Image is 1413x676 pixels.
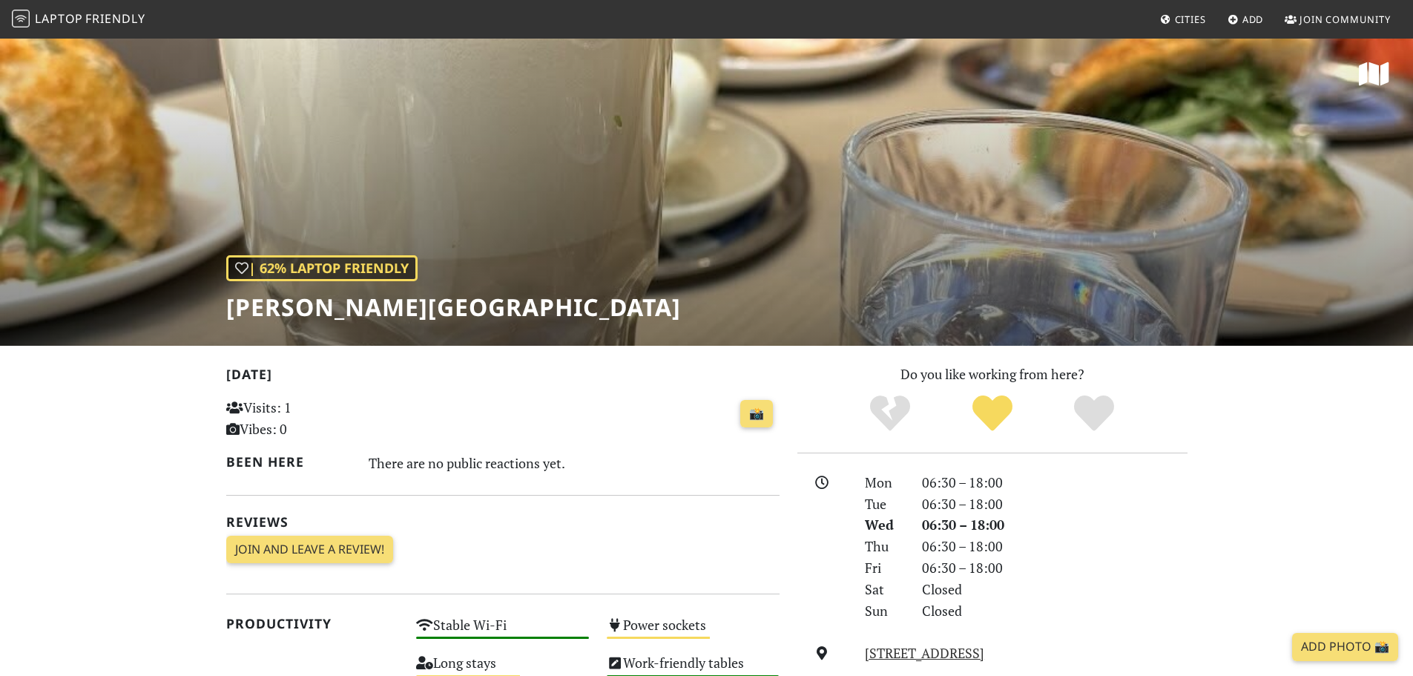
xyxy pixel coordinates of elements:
[1300,13,1391,26] span: Join Community
[856,472,912,493] div: Mon
[865,644,984,662] a: [STREET_ADDRESS]
[1242,13,1264,26] span: Add
[1154,6,1212,33] a: Cities
[856,557,912,579] div: Fri
[12,10,30,27] img: LaptopFriendly
[856,493,912,515] div: Tue
[941,393,1044,434] div: Yes
[913,536,1196,557] div: 06:30 – 18:00
[226,397,399,440] p: Visits: 1 Vibes: 0
[740,400,773,428] a: 📸
[1279,6,1397,33] a: Join Community
[1292,633,1398,661] a: Add Photo 📸
[1043,393,1145,434] div: Definitely!
[913,493,1196,515] div: 06:30 – 18:00
[856,514,912,536] div: Wed
[407,613,598,651] div: Stable Wi-Fi
[856,579,912,600] div: Sat
[913,600,1196,622] div: Closed
[1222,6,1270,33] a: Add
[913,579,1196,600] div: Closed
[35,10,83,27] span: Laptop
[85,10,145,27] span: Friendly
[226,616,399,631] h2: Productivity
[856,536,912,557] div: Thu
[12,7,145,33] a: LaptopFriendly LaptopFriendly
[598,613,788,651] div: Power sockets
[913,557,1196,579] div: 06:30 – 18:00
[226,536,393,564] a: Join and leave a review!
[226,367,780,388] h2: [DATE]
[226,255,418,281] div: | 62% Laptop Friendly
[913,472,1196,493] div: 06:30 – 18:00
[913,514,1196,536] div: 06:30 – 18:00
[226,514,780,530] h2: Reviews
[797,364,1188,385] p: Do you like working from here?
[369,451,780,475] div: There are no public reactions yet.
[839,393,941,434] div: No
[226,454,352,470] h2: Been here
[856,600,912,622] div: Sun
[226,293,681,321] h1: [PERSON_NAME][GEOGRAPHIC_DATA]
[1175,13,1206,26] span: Cities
